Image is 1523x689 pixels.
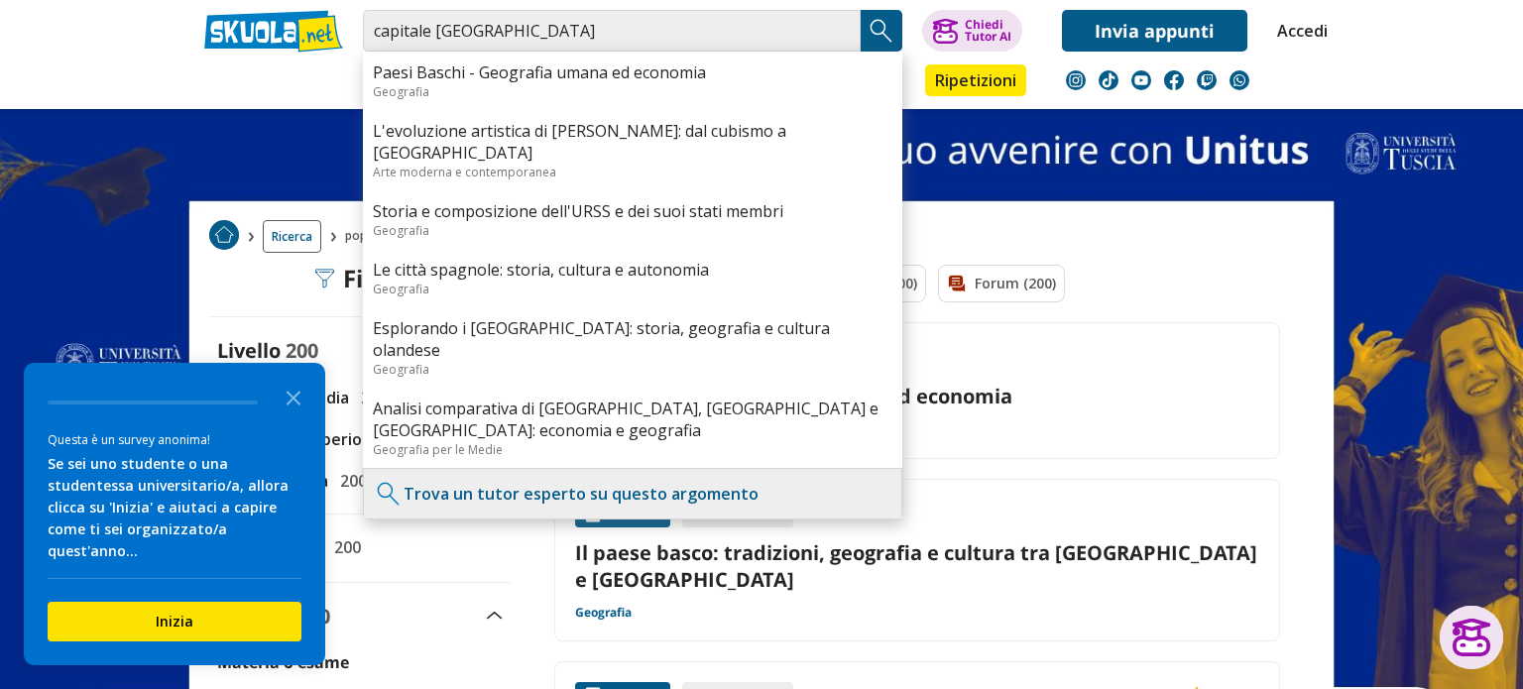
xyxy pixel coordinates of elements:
[487,612,503,620] img: Apri e chiudi sezione
[922,10,1022,52] button: ChiediTutor AI
[1277,10,1319,52] a: Accedi
[373,222,892,239] div: Geografia
[373,317,892,361] a: Esplorando i [GEOGRAPHIC_DATA]: storia, geografia e cultura olandese
[209,220,239,253] a: Home
[358,64,447,100] a: Appunti
[274,377,313,416] button: Close the survey
[363,10,861,52] input: Cerca appunti, riassunti o versioni
[48,453,301,562] div: Se sei uno studente o una studentessa universitario/a, allora clicca su 'Inizia' e aiutaci a capi...
[373,83,892,100] div: Geografia
[1062,10,1247,52] a: Invia appunti
[575,539,1259,593] a: Il paese basco: tradizioni, geografia e cultura tra [GEOGRAPHIC_DATA] e [GEOGRAPHIC_DATA]
[373,398,892,441] a: Analisi comparativa di [GEOGRAPHIC_DATA], [GEOGRAPHIC_DATA] e [GEOGRAPHIC_DATA]: economia e geogr...
[209,220,239,250] img: Home
[965,19,1011,43] div: Chiedi Tutor AI
[24,363,325,665] div: Survey
[48,602,301,641] button: Inizia
[374,479,404,509] img: Trova un tutor esperto
[373,361,892,378] div: Geografia
[315,265,406,292] div: Filtra
[947,274,967,293] img: Forum filtro contenuto
[867,16,896,46] img: Cerca appunti, riassunti o versioni
[861,10,902,52] button: Search Button
[373,259,892,281] a: Le città spagnole: storia, cultura e autonomia
[1197,70,1217,90] img: twitch
[48,430,301,449] div: Questa è un survey anonima!
[263,220,321,253] a: Ricerca
[404,483,759,505] a: Trova un tutor esperto su questo argomento
[286,337,318,364] span: 200
[1099,70,1118,90] img: tiktok
[925,64,1026,96] a: Ripetizioni
[373,441,892,458] div: Geografia per le Medie
[1164,70,1184,90] img: facebook
[345,220,546,253] span: popolazione [GEOGRAPHIC_DATA]
[373,281,892,297] div: Geografia
[217,337,281,364] label: Livello
[315,269,335,288] img: Filtra filtri mobile
[373,120,892,164] a: L'evoluzione artistica di [PERSON_NAME]: dal cubismo a [GEOGRAPHIC_DATA]
[1230,70,1249,90] img: WhatsApp
[938,265,1065,302] a: Forum (200)
[373,61,892,83] a: Paesi Baschi - Geografia umana ed economia
[373,164,892,180] div: Arte moderna e contemporanea
[575,605,632,621] a: Geografia
[332,468,367,494] span: 200
[1066,70,1086,90] img: instagram
[575,383,1259,409] a: Paesi Baschi - Geografia umana ed economia
[373,200,892,222] a: Storia e composizione dell'URSS e dei suoi stati membri
[326,534,361,560] span: 200
[353,385,388,410] span: 200
[1131,70,1151,90] img: youtube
